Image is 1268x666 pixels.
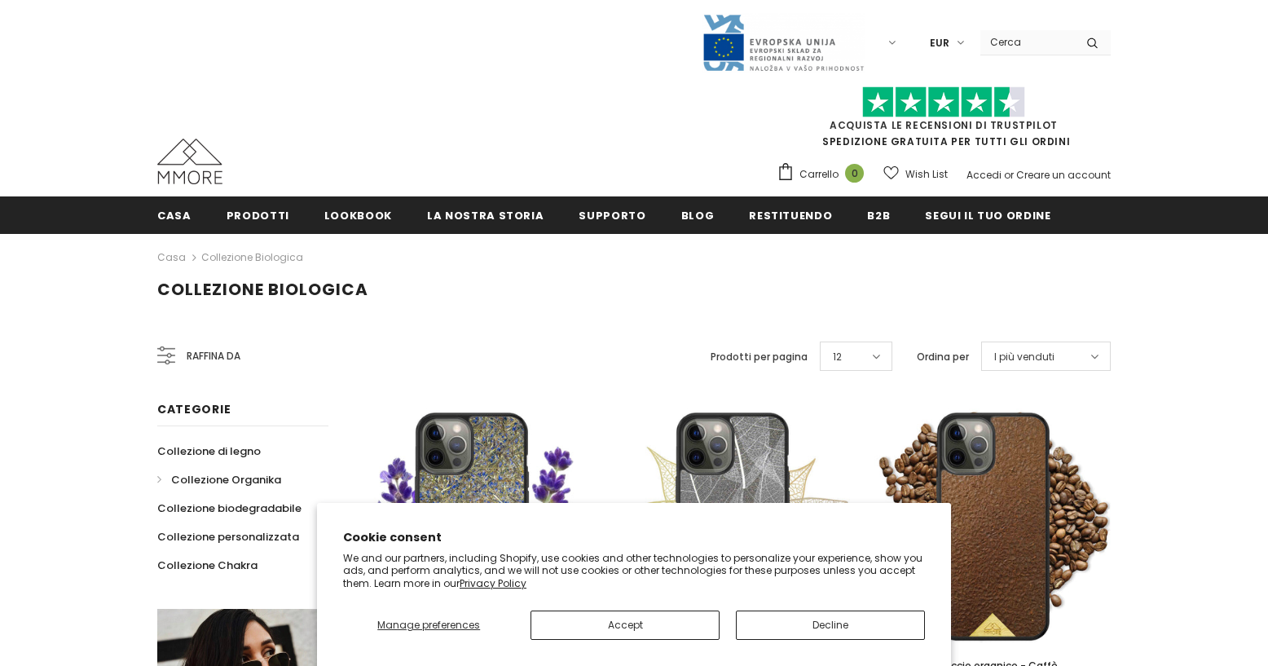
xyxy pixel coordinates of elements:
[201,250,303,264] a: Collezione biologica
[157,208,192,223] span: Casa
[681,196,715,233] a: Blog
[157,551,258,580] a: Collezione Chakra
[157,501,302,516] span: Collezione biodegradabile
[702,13,865,73] img: Javni Razpis
[377,618,480,632] span: Manage preferences
[427,208,544,223] span: La nostra storia
[157,443,261,459] span: Collezione di legno
[702,35,865,49] a: Javni Razpis
[930,35,949,51] span: EUR
[736,611,925,640] button: Decline
[777,94,1111,148] span: SPEDIZIONE GRATUITA PER TUTTI GLI ORDINI
[749,196,832,233] a: Restituendo
[157,529,299,545] span: Collezione personalizzata
[749,208,832,223] span: Restituendo
[157,139,222,184] img: Casi MMORE
[579,208,645,223] span: supporto
[925,208,1050,223] span: Segui il tuo ordine
[157,401,231,417] span: Categorie
[157,494,302,523] a: Collezione biodegradabile
[157,437,261,465] a: Collezione di legno
[324,208,392,223] span: Lookbook
[862,86,1025,118] img: Fidati di Pilot Stars
[324,196,392,233] a: Lookbook
[343,611,514,640] button: Manage preferences
[711,349,808,365] label: Prodotti per pagina
[867,208,890,223] span: B2B
[427,196,544,233] a: La nostra storia
[883,160,948,188] a: Wish List
[157,196,192,233] a: Casa
[343,552,925,590] p: We and our partners, including Shopify, use cookies and other technologies to personalize your ex...
[187,347,240,365] span: Raffina da
[681,208,715,223] span: Blog
[531,611,720,640] button: Accept
[980,30,1074,54] input: Search Site
[830,118,1058,132] a: Acquista le recensioni di TrustPilot
[867,196,890,233] a: B2B
[227,208,289,223] span: Prodotti
[845,164,864,183] span: 0
[460,576,526,590] a: Privacy Policy
[579,196,645,233] a: supporto
[833,349,842,365] span: 12
[905,166,948,183] span: Wish List
[157,278,368,301] span: Collezione biologica
[227,196,289,233] a: Prodotti
[994,349,1054,365] span: I più venduti
[1004,168,1014,182] span: or
[157,523,299,551] a: Collezione personalizzata
[157,465,281,494] a: Collezione Organika
[157,248,186,267] a: Casa
[799,166,839,183] span: Carrello
[171,472,281,487] span: Collezione Organika
[917,349,969,365] label: Ordina per
[157,558,258,573] span: Collezione Chakra
[925,196,1050,233] a: Segui il tuo ordine
[343,529,925,546] h2: Cookie consent
[777,162,872,187] a: Carrello 0
[966,168,1002,182] a: Accedi
[1016,168,1111,182] a: Creare un account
